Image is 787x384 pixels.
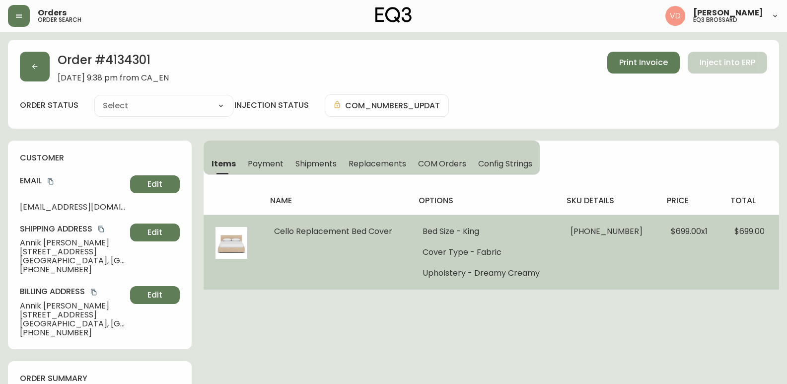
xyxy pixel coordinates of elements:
[20,153,180,163] h4: customer
[248,158,284,169] span: Payment
[234,100,309,111] h4: injection status
[419,195,551,206] h4: options
[20,100,78,111] label: order status
[21,37,164,73] textarea: Consultante en design [PHONE_NUMBER] [EMAIL_ADDRESS][DOMAIN_NAME]
[212,158,236,169] span: Items
[423,248,547,257] li: Cover Type - Fabric
[46,176,56,186] button: copy
[20,319,126,328] span: [GEOGRAPHIC_DATA], [GEOGRAPHIC_DATA], [GEOGRAPHIC_DATA] , QC , H2S 3H3 , CA
[375,7,412,23] img: logo
[423,227,547,236] li: Bed Size - King
[734,226,765,237] span: $699.00
[58,52,169,74] h2: Order # 4134301
[20,224,126,234] h4: Shipping Address
[20,247,126,256] span: [STREET_ADDRESS]
[667,195,715,206] h4: price
[20,203,126,212] span: [EMAIL_ADDRESS][DOMAIN_NAME]
[38,9,67,17] span: Orders
[20,265,126,274] span: [PHONE_NUMBER]
[147,227,162,238] span: Edit
[274,226,392,237] span: Cello Replacement Bed Cover
[96,224,106,234] button: copy
[418,158,467,169] span: COM Orders
[215,227,247,259] img: 8c70e190-d299-4010-b81e-846bcdee4639Optional[cello-replacement-fabric-bed-cover].jpg
[423,269,547,278] li: Upholstery - Dreamy Creamy
[571,226,643,237] span: [PHONE_NUMBER]
[270,195,403,206] h4: name
[147,290,162,301] span: Edit
[619,57,668,68] span: Print Invoice
[295,158,337,169] span: Shipments
[567,195,651,206] h4: sku details
[671,226,708,237] span: $699.00 x 1
[20,310,126,319] span: [STREET_ADDRESS]
[20,238,126,247] span: Annik [PERSON_NAME]
[665,6,685,26] img: 34cbe8de67806989076631741e6a7c6b
[478,158,532,169] span: Config Strings
[693,17,737,23] h5: eq3 brossard
[20,286,126,297] h4: Billing Address
[38,17,81,23] h5: order search
[730,195,771,206] h4: total
[58,74,169,82] span: [DATE] 9:38 pm from CA_EN
[607,52,680,74] button: Print Invoice
[20,328,126,337] span: [PHONE_NUMBER]
[130,175,180,193] button: Edit
[20,373,180,384] h4: order summary
[693,9,763,17] span: [PERSON_NAME]
[20,256,126,265] span: [GEOGRAPHIC_DATA], [GEOGRAPHIC_DATA], [GEOGRAPHIC_DATA] , QC , H2S 3H3 , CA
[89,287,99,297] button: copy
[349,158,406,169] span: Replacements
[130,286,180,304] button: Edit
[147,179,162,190] span: Edit
[130,224,180,241] button: Edit
[20,302,126,310] span: Annik [PERSON_NAME]
[20,175,126,186] h4: Email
